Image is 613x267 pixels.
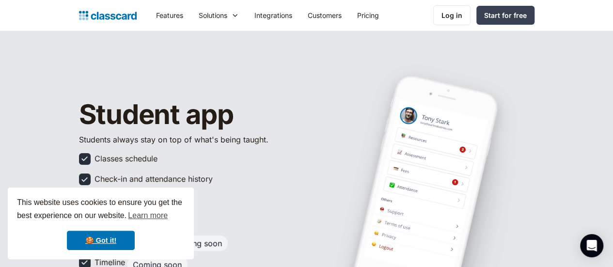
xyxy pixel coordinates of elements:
a: Customers [300,4,349,26]
div: Open Intercom Messenger [580,234,603,257]
div: Solutions [191,4,247,26]
p: Students always stay on top of what's being taught. [79,134,299,145]
div: Start for free [484,10,527,20]
div: cookieconsent [8,188,194,259]
div: Solutions [199,10,227,20]
div: Classes schedule [94,153,157,164]
h1: Student app [79,100,299,130]
a: home [79,9,137,22]
a: Integrations [247,4,300,26]
a: Features [148,4,191,26]
a: Log in [433,5,471,25]
div: Log in [441,10,462,20]
span: This website uses cookies to ensure you get the best experience on our website. [17,197,185,223]
a: dismiss cookie message [67,231,135,250]
div: Coming soon [173,238,222,248]
div: Check-in and attendance history [94,173,213,184]
a: Pricing [349,4,387,26]
a: learn more about cookies [126,208,169,223]
a: Start for free [476,6,534,25]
